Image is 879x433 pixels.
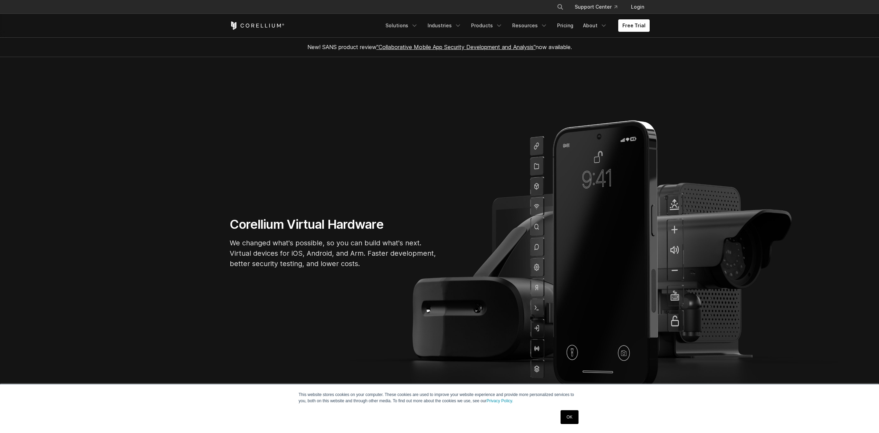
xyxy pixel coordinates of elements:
[487,398,513,403] a: Privacy Policy.
[508,19,552,32] a: Resources
[381,19,422,32] a: Solutions
[376,44,536,50] a: "Collaborative Mobile App Security Development and Analysis"
[569,1,623,13] a: Support Center
[423,19,466,32] a: Industries
[230,217,437,232] h1: Corellium Virtual Hardware
[579,19,611,32] a: About
[299,392,581,404] p: This website stores cookies on your computer. These cookies are used to improve your website expe...
[618,19,650,32] a: Free Trial
[230,238,437,269] p: We changed what's possible, so you can build what's next. Virtual devices for iOS, Android, and A...
[307,44,572,50] span: New! SANS product review now available.
[230,21,285,30] a: Corellium Home
[467,19,507,32] a: Products
[554,1,566,13] button: Search
[553,19,577,32] a: Pricing
[548,1,650,13] div: Navigation Menu
[381,19,650,32] div: Navigation Menu
[561,410,578,424] a: OK
[625,1,650,13] a: Login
